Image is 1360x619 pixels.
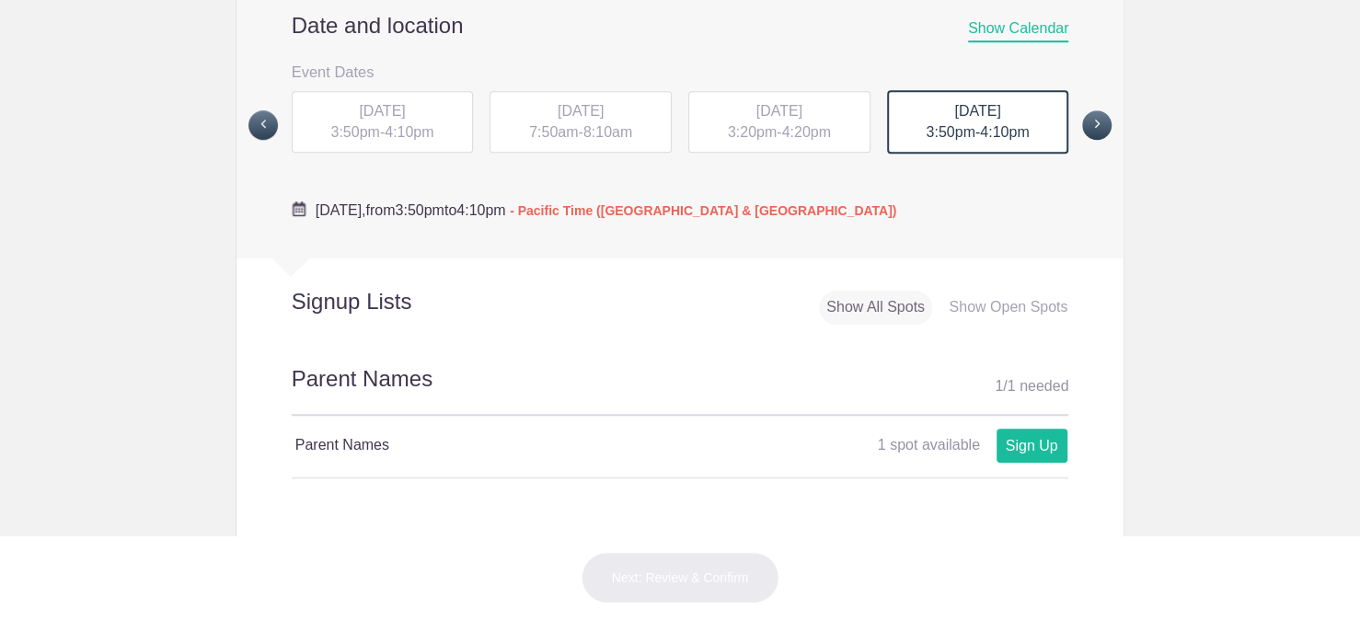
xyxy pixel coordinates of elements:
img: Cal purple [292,201,306,216]
h3: Event Dates [292,58,1069,86]
div: Show All Spots [819,291,932,325]
button: Next: Review & Confirm [582,552,779,603]
div: - [887,90,1069,155]
span: [DATE], [316,202,366,218]
span: Show Calendar [968,20,1068,42]
span: [DATE] [756,103,802,119]
button: [DATE] 3:20pm-4:20pm [687,90,871,155]
span: 3:20pm [728,124,777,140]
div: 1 1 needed [995,373,1068,400]
div: Show Open Spots [941,291,1075,325]
span: [DATE] [954,103,1000,119]
a: Sign Up [997,429,1067,463]
span: 4:10pm [456,202,505,218]
span: 3:50pm [330,124,379,140]
h4: Parent Names [295,434,680,456]
div: - [688,91,870,154]
span: - Pacific Time ([GEOGRAPHIC_DATA] & [GEOGRAPHIC_DATA]) [510,203,896,218]
span: 7:50am [529,124,578,140]
h2: Parent Names [292,363,1069,416]
span: [DATE] [359,103,405,119]
span: 8:10am [583,124,632,140]
span: 1 spot available [878,437,980,453]
span: 3:50pm [926,124,974,140]
h2: Signup Lists [236,288,533,315]
div: - [490,91,672,154]
button: [DATE] 3:50pm-4:10pm [886,89,1070,155]
span: 4:10pm [980,124,1029,140]
span: [DATE] [558,103,604,119]
span: 3:50pm [395,202,444,218]
span: 4:20pm [781,124,830,140]
button: [DATE] 7:50am-8:10am [489,90,673,155]
span: 4:10pm [385,124,433,140]
div: - [292,91,474,154]
span: / [1003,378,1007,394]
span: from to [316,202,897,218]
h2: Date and location [292,12,1069,40]
button: [DATE] 3:50pm-4:10pm [291,90,475,155]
